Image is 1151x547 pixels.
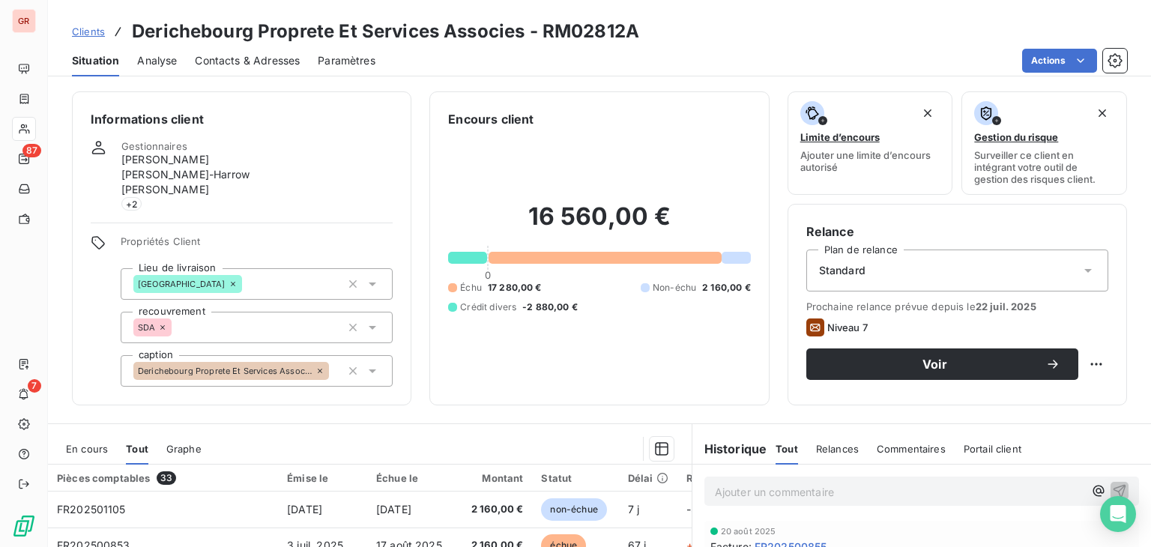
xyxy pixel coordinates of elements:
[776,443,798,455] span: Tout
[653,281,696,294] span: Non-échu
[465,472,524,484] div: Montant
[522,300,578,314] span: -2 880,00 €
[166,443,202,455] span: Graphe
[329,364,341,378] input: Ajouter une valeur
[12,9,36,33] div: GR
[806,223,1108,241] h6: Relance
[819,263,865,278] span: Standard
[806,300,1108,312] span: Prochaine relance prévue depuis le
[12,514,36,538] img: Logo LeanPay
[287,503,322,516] span: [DATE]
[121,167,250,182] span: [PERSON_NAME]-Harrow
[628,503,639,516] span: 7 j
[132,18,639,45] h3: Derichebourg Proprete Et Services Associes - RM02812A
[28,379,41,393] span: 7
[824,358,1045,370] span: Voir
[541,498,606,521] span: non-échue
[126,443,148,455] span: Tout
[686,503,710,516] span: -38 j
[138,279,226,288] span: [GEOGRAPHIC_DATA]
[22,144,41,157] span: 87
[628,472,668,484] div: Délai
[72,25,105,37] span: Clients
[976,300,1036,312] span: 22 juil. 2025
[157,471,176,485] span: 33
[376,472,447,484] div: Échue le
[72,24,105,39] a: Clients
[121,197,142,211] span: + 2
[692,440,767,458] h6: Historique
[721,527,776,536] span: 20 août 2025
[172,321,184,334] input: Ajouter une valeur
[877,443,946,455] span: Commentaires
[460,281,482,294] span: Échu
[806,348,1078,380] button: Voir
[448,202,750,247] h2: 16 560,00 €
[686,472,734,484] div: Retard
[195,53,300,68] span: Contacts & Adresses
[702,281,751,294] span: 2 160,00 €
[138,366,312,375] span: Derichebourg Proprete Et Services Associes
[1100,496,1136,532] div: Open Intercom Messenger
[827,321,868,333] span: Niveau 7
[541,472,609,484] div: Statut
[121,140,187,152] span: Gestionnaires
[974,149,1114,185] span: Surveiller ce client en intégrant votre outil de gestion des risques client.
[448,110,534,128] h6: Encours client
[460,300,516,314] span: Crédit divers
[57,471,269,485] div: Pièces comptables
[242,277,254,291] input: Ajouter une valeur
[1022,49,1097,73] button: Actions
[800,131,880,143] span: Limite d’encours
[57,503,126,516] span: FR202501105
[961,91,1127,195] button: Gestion du risqueSurveiller ce client en intégrant votre outil de gestion des risques client.
[465,502,524,517] span: 2 160,00 €
[788,91,953,195] button: Limite d’encoursAjouter une limite d’encours autorisé
[121,235,393,256] span: Propriétés Client
[800,149,940,173] span: Ajouter une limite d’encours autorisé
[964,443,1021,455] span: Portail client
[121,152,209,167] span: [PERSON_NAME]
[376,503,411,516] span: [DATE]
[816,443,859,455] span: Relances
[121,182,209,197] span: [PERSON_NAME]
[72,53,119,68] span: Situation
[66,443,108,455] span: En cours
[138,323,155,332] span: SDA
[287,472,358,484] div: Émise le
[485,269,491,281] span: 0
[974,131,1058,143] span: Gestion du risque
[488,281,542,294] span: 17 280,00 €
[137,53,177,68] span: Analyse
[318,53,375,68] span: Paramètres
[91,110,393,128] h6: Informations client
